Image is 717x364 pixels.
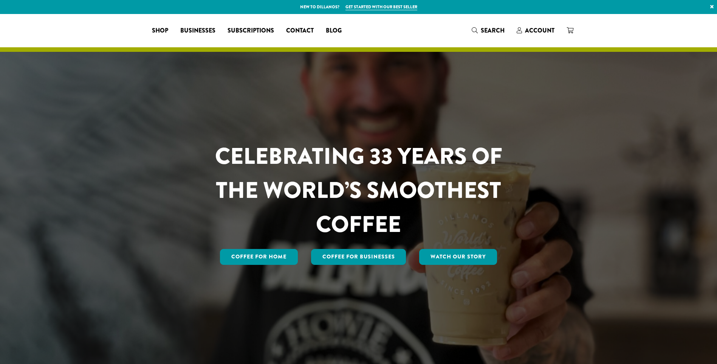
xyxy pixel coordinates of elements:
a: Get started with our best seller [345,4,417,10]
h1: CELEBRATING 33 YEARS OF THE WORLD’S SMOOTHEST COFFEE [193,139,525,241]
span: Account [525,26,554,35]
a: Coffee for Home [220,249,298,265]
a: Watch Our Story [419,249,497,265]
a: Shop [146,25,174,37]
span: Businesses [180,26,215,36]
span: Search [481,26,505,35]
span: Subscriptions [228,26,274,36]
span: Shop [152,26,168,36]
a: Search [466,24,511,37]
span: Contact [286,26,314,36]
span: Blog [326,26,342,36]
a: Coffee For Businesses [311,249,406,265]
